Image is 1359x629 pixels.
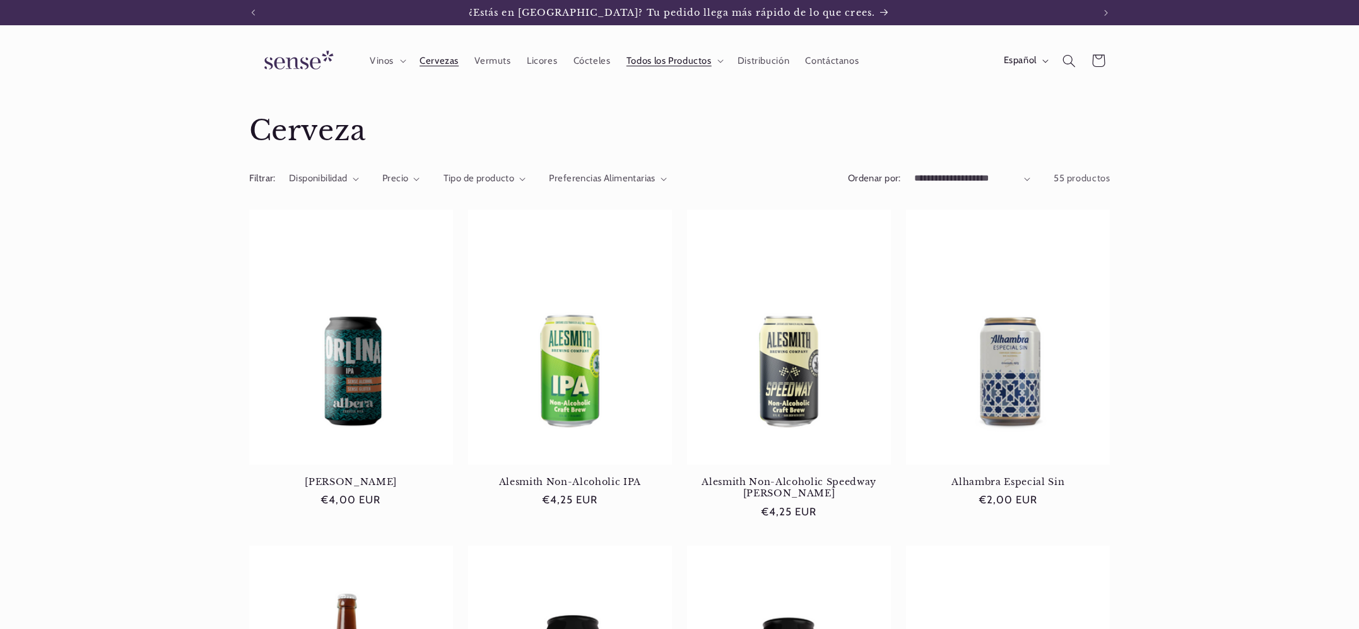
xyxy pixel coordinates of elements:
a: Cervezas [411,47,466,75]
a: Distribución [729,47,797,75]
span: 55 productos [1054,172,1110,184]
summary: Búsqueda [1054,46,1083,75]
a: Alhambra Especial Sin [906,476,1110,488]
img: Sense [249,43,344,79]
label: Ordenar por: [848,172,901,184]
span: Contáctanos [805,55,859,67]
h1: Cerveza [249,113,1110,149]
span: Vermuts [474,55,510,67]
summary: Precio [382,172,420,186]
span: Preferencias Alimentarias [549,172,656,184]
a: Cócteles [565,47,618,75]
span: Cócteles [574,55,611,67]
a: Contáctanos [797,47,867,75]
a: Alesmith Non-Alcoholic IPA [468,476,672,488]
summary: Disponibilidad (0 seleccionado) [289,172,359,186]
span: Distribución [738,55,790,67]
button: Español [996,48,1054,73]
span: Disponibilidad [289,172,348,184]
span: Todos los Productos [627,55,712,67]
summary: Tipo de producto (0 seleccionado) [444,172,526,186]
summary: Preferencias Alimentarias (0 seleccionado) [549,172,667,186]
summary: Vinos [362,47,411,75]
span: Vinos [370,55,394,67]
span: Cervezas [420,55,459,67]
a: Alesmith Non-Alcoholic Speedway [PERSON_NAME] [687,476,891,500]
summary: Todos los Productos [618,47,729,75]
h2: Filtrar: [249,172,276,186]
a: Sense [244,38,349,84]
span: Licores [527,55,557,67]
span: ¿Estás en [GEOGRAPHIC_DATA]? Tu pedido llega más rápido de lo que crees. [469,7,875,18]
span: Tipo de producto [444,172,515,184]
a: Vermuts [467,47,519,75]
span: Español [1004,54,1037,68]
a: Licores [519,47,565,75]
span: Precio [382,172,409,184]
a: [PERSON_NAME] [249,476,453,488]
